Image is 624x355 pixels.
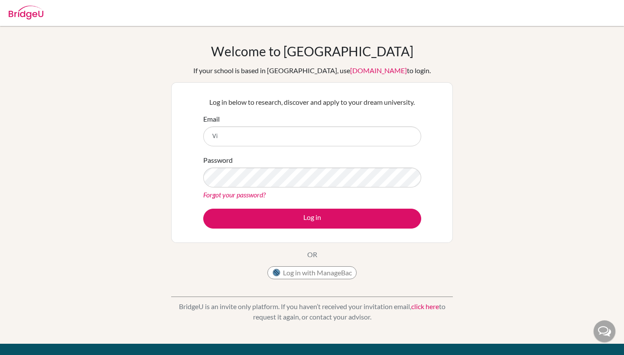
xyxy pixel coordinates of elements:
a: click here [411,302,439,310]
img: Bridge-U [9,6,43,19]
label: Email [203,114,220,124]
h1: Welcome to [GEOGRAPHIC_DATA] [211,43,413,59]
button: Log in with ManageBac [267,266,357,279]
button: Log in [203,209,421,229]
p: Log in below to research, discover and apply to your dream university. [203,97,421,107]
label: Password [203,155,233,165]
p: BridgeU is an invite only platform. If you haven’t received your invitation email, to request it ... [171,301,453,322]
a: [DOMAIN_NAME] [350,66,407,74]
a: Forgot your password? [203,190,266,199]
p: OR [307,249,317,260]
div: If your school is based in [GEOGRAPHIC_DATA], use to login. [193,65,431,76]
